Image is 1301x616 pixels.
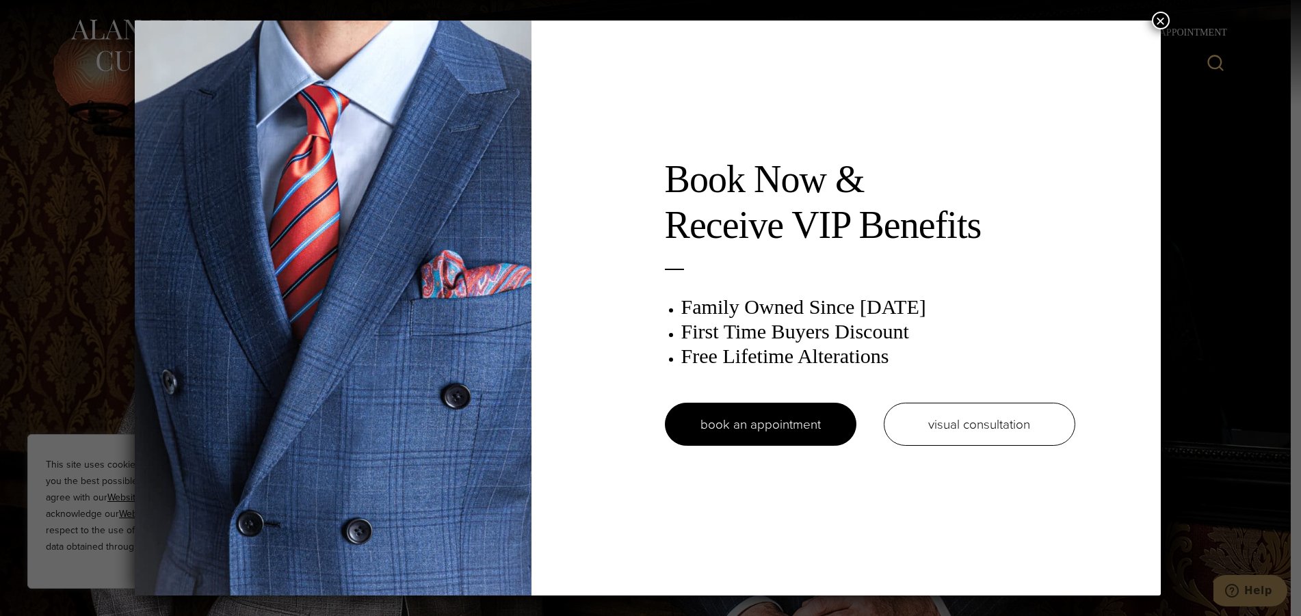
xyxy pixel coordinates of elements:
a: visual consultation [884,403,1075,446]
h3: Family Owned Since [DATE] [681,295,1075,319]
h2: Book Now & Receive VIP Benefits [665,157,1075,248]
h3: First Time Buyers Discount [681,319,1075,344]
a: book an appointment [665,403,856,446]
span: Help [31,10,59,22]
button: Close [1152,12,1170,29]
h3: Free Lifetime Alterations [681,344,1075,369]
